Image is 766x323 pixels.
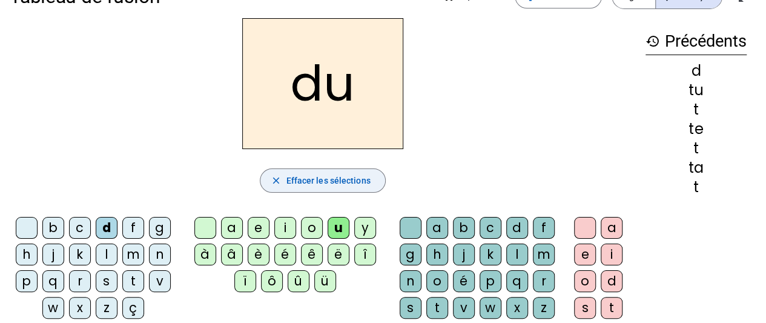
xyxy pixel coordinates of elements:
div: r [69,270,91,292]
div: h [16,244,38,265]
div: t [426,297,448,319]
div: t [645,180,747,195]
div: m [533,244,555,265]
div: f [533,217,555,239]
div: k [480,244,501,265]
div: t [601,297,622,319]
div: n [149,244,171,265]
div: v [149,270,171,292]
div: g [149,217,171,239]
div: q [42,270,64,292]
div: t [645,102,747,117]
div: z [533,297,555,319]
div: d [96,217,117,239]
div: d [645,64,747,78]
div: n [400,270,421,292]
div: ë [328,244,349,265]
div: é [274,244,296,265]
div: w [42,297,64,319]
div: x [506,297,528,319]
div: t [645,141,747,156]
div: ô [261,270,283,292]
mat-icon: close [270,175,281,186]
div: p [480,270,501,292]
div: e [574,244,596,265]
mat-icon: history [645,34,660,48]
div: ê [301,244,323,265]
div: ü [314,270,336,292]
div: è [248,244,269,265]
div: x [69,297,91,319]
div: à [194,244,216,265]
div: g [400,244,421,265]
div: o [426,270,448,292]
div: é [453,270,475,292]
div: b [453,217,475,239]
div: tu [645,83,747,98]
div: i [274,217,296,239]
h2: du [242,18,403,149]
div: h [426,244,448,265]
div: w [480,297,501,319]
div: q [506,270,528,292]
div: b [42,217,64,239]
div: j [42,244,64,265]
div: t [122,270,144,292]
div: s [96,270,117,292]
div: â [221,244,243,265]
div: ï [234,270,256,292]
div: v [453,297,475,319]
div: û [288,270,309,292]
div: d [506,217,528,239]
div: r [533,270,555,292]
div: o [301,217,323,239]
div: p [16,270,38,292]
div: te [645,122,747,136]
span: Effacer les sélections [286,173,370,188]
div: m [122,244,144,265]
button: Effacer les sélections [260,168,385,193]
div: a [601,217,622,239]
div: s [400,297,421,319]
div: c [480,217,501,239]
div: o [574,270,596,292]
div: y [354,217,376,239]
div: c [69,217,91,239]
div: i [601,244,622,265]
div: u [328,217,349,239]
div: j [453,244,475,265]
div: a [221,217,243,239]
div: ç [122,297,144,319]
div: k [69,244,91,265]
div: s [574,297,596,319]
div: e [248,217,269,239]
div: d [601,270,622,292]
div: l [96,244,117,265]
h3: Précédents [645,28,747,55]
div: f [122,217,144,239]
div: z [96,297,117,319]
div: l [506,244,528,265]
div: a [426,217,448,239]
div: î [354,244,376,265]
div: ta [645,161,747,175]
